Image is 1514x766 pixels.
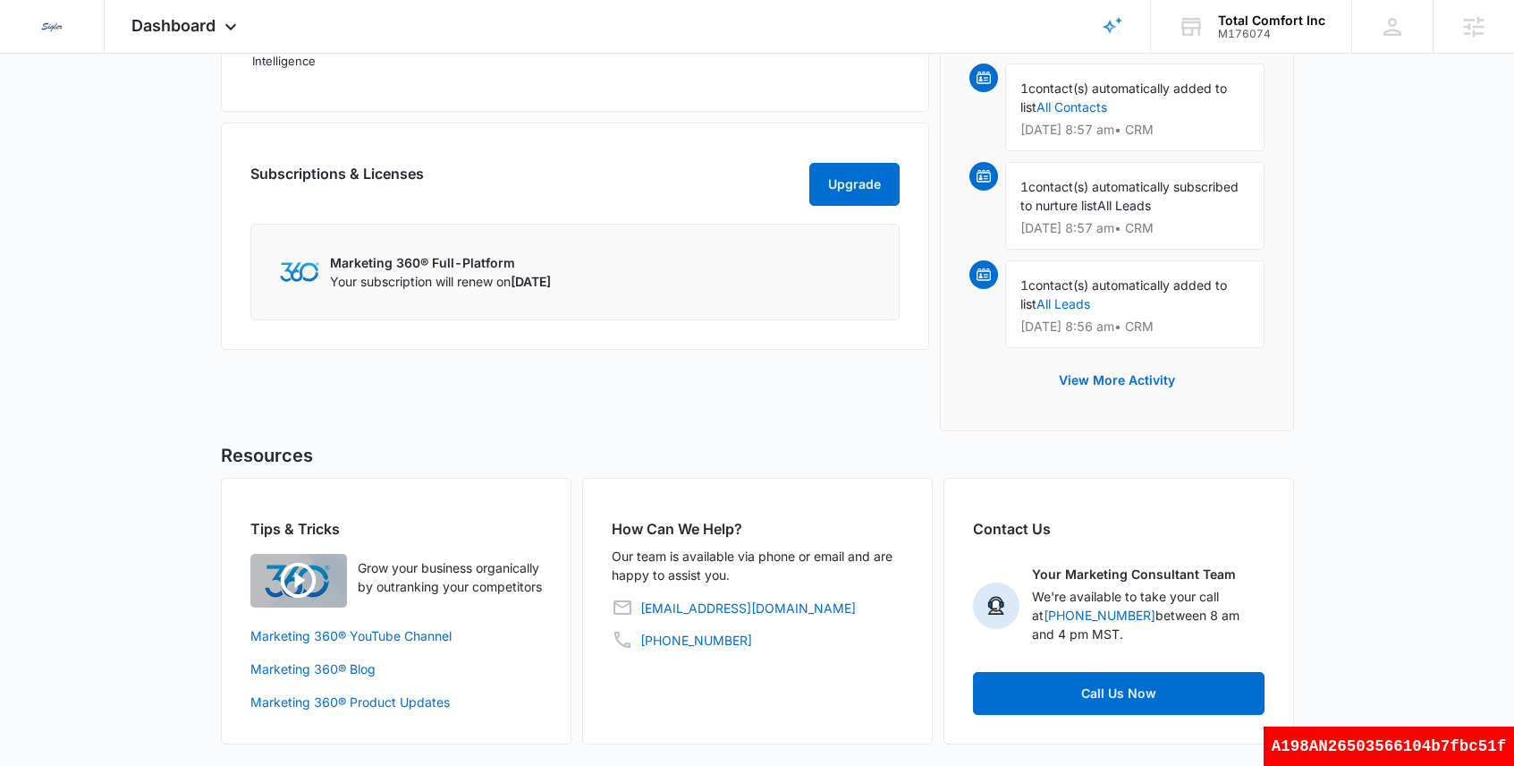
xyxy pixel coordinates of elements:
p: [DATE] 8:56 am • CRM [1020,320,1249,333]
span: 1 [1020,81,1028,96]
a: [EMAIL_ADDRESS][DOMAIN_NAME] [640,599,856,617]
p: Your Marketing Consultant Team [1032,565,1236,583]
a: All Leads [1036,296,1090,311]
span: Dashboard [131,16,216,35]
span: contact(s) automatically added to list [1020,277,1227,311]
a: Marketing 360® YouTube Channel [250,626,542,645]
h2: Tips & Tricks [250,518,542,540]
p: We're available to take your call at between 8 am and 4 pm MST. [1032,587,1264,643]
a: Marketing 360® Product Updates [250,693,542,711]
a: Marketing 360® Blog [250,660,542,678]
p: Our team is available via phone or email and are happy to assist you. [612,547,903,584]
img: Marketing 360 Logo [280,262,319,281]
p: [DATE] 8:57 am • CRM [1020,222,1249,234]
a: Call Us Now [973,672,1264,715]
a: [PHONE_NUMBER] [1044,608,1155,623]
button: Upgrade [809,163,900,206]
span: contact(s) automatically added to list [1020,81,1227,115]
a: [PHONE_NUMBER] [640,631,752,650]
span: All Leads [1097,198,1151,213]
span: Intelligence [252,53,316,71]
h2: How Can We Help? [612,518,903,540]
div: account id [1218,28,1325,40]
p: Marketing 360® Full-Platform [330,253,551,272]
img: Your Marketing Consultant Team [973,583,1019,629]
span: 1 [1020,179,1028,194]
span: [DATE] [511,274,551,289]
a: All Contacts [1036,99,1107,115]
button: View More Activity [1041,359,1193,402]
p: [DATE] 8:57 am • CRM [1020,123,1249,136]
h5: Resources [221,442,1294,469]
span: contact(s) automatically subscribed to nurture list [1020,179,1239,213]
h2: Subscriptions & Licenses [250,163,424,199]
p: Grow your business organically by outranking your competitors [358,558,542,596]
img: Quick Overview Video [250,554,347,608]
img: Sigler Corporate [36,11,68,43]
div: account name [1218,13,1325,28]
span: 1 [1020,277,1028,293]
p: Your subscription will renew on [330,272,551,291]
div: A198AN26503566104b7fbc51f [1264,727,1514,766]
h2: Contact Us [973,518,1264,540]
